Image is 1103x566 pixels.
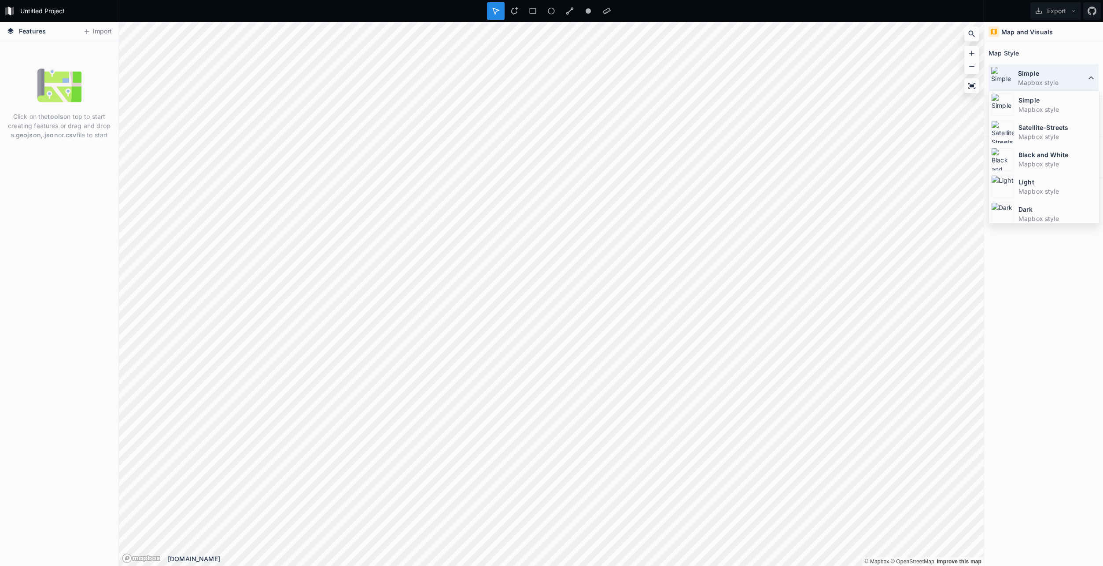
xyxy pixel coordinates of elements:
img: Dark [991,202,1014,225]
img: Satellite-Streets [991,121,1014,143]
dt: Simple [1018,96,1097,105]
span: Features [19,26,46,36]
strong: .json [43,131,58,139]
dd: Mapbox style [1018,214,1097,223]
dd: Mapbox style [1018,105,1097,114]
img: Simple [991,93,1014,116]
a: OpenStreetMap [891,559,934,565]
img: empty [37,63,81,107]
div: [DOMAIN_NAME] [168,554,984,563]
dd: Mapbox style [1018,187,1097,196]
a: Mapbox logo [122,553,161,563]
a: Mapbox [864,559,889,565]
dt: Light [1018,177,1097,187]
strong: .csv [64,131,77,139]
h2: Map Style [989,46,1019,60]
img: Black and White [991,148,1014,171]
dd: Mapbox style [1018,159,1097,169]
dd: Mapbox style [1018,78,1086,87]
dt: Black and White [1018,150,1097,159]
strong: .geojson [14,131,41,139]
p: Click on the on top to start creating features or drag and drop a , or file to start [7,112,112,140]
dt: Satellite-Streets [1018,123,1097,132]
button: Export [1030,2,1081,20]
dd: Mapbox style [1018,132,1097,141]
img: Light [991,175,1014,198]
button: Import [78,25,116,39]
img: Simple [991,66,1014,89]
a: Map feedback [937,559,981,565]
dt: Dark [1018,205,1097,214]
dt: Simple [1018,69,1086,78]
h4: Map and Visuals [1001,27,1053,37]
strong: tools [48,113,63,120]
